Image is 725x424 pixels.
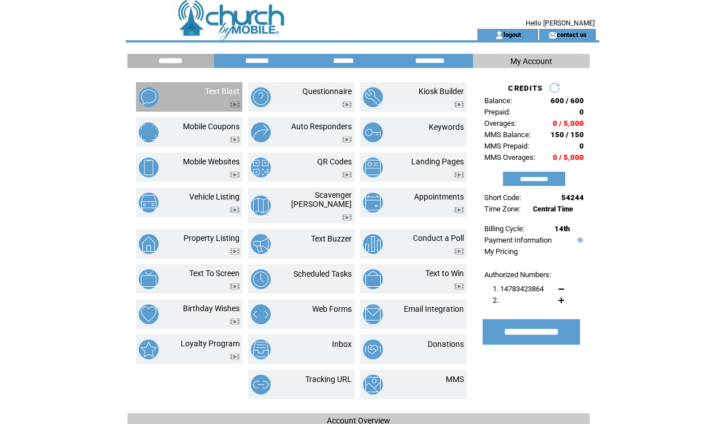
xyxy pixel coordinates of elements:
[551,130,584,139] span: 150 / 150
[484,236,552,244] a: Payment Information
[484,193,521,202] span: Short Code:
[553,119,584,128] span: 0 / 5,000
[454,207,464,213] img: video.png
[342,214,352,221] img: video.png
[230,137,240,143] img: video.png
[230,248,240,255] img: video.png
[139,234,159,254] img: property-listing.png
[579,142,584,150] span: 0
[251,87,271,107] img: questionnaire.png
[305,375,352,384] a: Tracking URL
[446,375,464,384] a: MMS
[404,304,464,313] a: Email Integration
[493,285,544,293] span: 1. 14783423864
[363,375,383,395] img: mms.png
[484,142,529,150] span: MMS Prepaid:
[561,193,584,202] span: 54244
[251,304,271,324] img: web-forms.png
[230,172,240,178] img: video.png
[189,192,240,201] a: Vehicle Listing
[139,122,159,142] img: mobile-coupons.png
[504,31,521,38] a: logout
[291,190,352,209] a: Scavenger [PERSON_NAME]
[579,108,584,116] span: 0
[484,119,517,128] span: Overages:
[183,304,240,313] a: Birthday Wishes
[526,19,595,27] span: Hello [PERSON_NAME]
[139,87,159,107] img: text-blast.png
[139,193,159,213] img: vehicle-listing.png
[139,269,159,289] img: text-to-screen.png
[495,31,504,40] img: account_icon.gif
[557,31,587,38] a: contact us
[291,122,352,131] a: Auto Responders
[363,158,383,177] img: landing-pages.png
[332,340,352,349] a: Inbox
[139,340,159,359] img: loyalty-program.png
[184,234,240,243] a: Property Listing
[363,304,383,324] img: email-integration.png
[454,101,464,108] img: video.png
[311,234,352,243] a: Text Buzzer
[484,205,521,213] span: Time Zone:
[317,157,352,166] a: QR Codes
[484,224,524,233] span: Billing Cycle:
[508,84,543,92] span: CREDITS
[484,96,512,105] span: Balance:
[429,122,464,132] a: Keywords
[139,304,159,324] img: birthday-wishes.png
[363,193,383,213] img: appointments.png
[533,205,573,213] span: Central Time
[484,108,510,116] span: Prepaid:
[293,269,352,278] a: Scheduled Tasks
[251,158,271,177] img: qr-codes.png
[551,96,584,105] span: 600 / 600
[251,122,271,142] img: auto-responders.png
[363,87,383,107] img: kiosk-builder.png
[363,122,383,142] img: keywords.png
[548,31,557,40] img: contact_us_icon.gif
[312,304,352,313] a: Web Forms
[555,224,570,233] span: 14th
[342,137,352,143] img: video.png
[230,207,240,213] img: video.png
[342,172,352,178] img: video.png
[230,354,240,360] img: video.png
[183,157,240,166] a: Mobile Websites
[413,234,464,243] a: Conduct a Poll
[428,340,464,349] a: Donations
[575,238,583,243] img: help.gif
[484,153,535,162] span: MMS Overages:
[251,269,271,289] img: scheduled-tasks.png
[189,269,240,278] a: Text To Screen
[363,234,383,254] img: conduct-a-poll.png
[251,234,271,254] img: text-buzzer.png
[425,269,464,278] a: Text to Win
[251,340,271,359] img: inbox.png
[205,87,240,96] a: Text Blast
[181,339,240,348] a: Loyalty Program
[419,87,464,96] a: Kiosk Builder
[454,172,464,178] img: video.png
[251,375,271,395] img: tracking-url.png
[183,122,240,131] a: Mobile Coupons
[411,157,464,166] a: Landing Pages
[493,296,498,304] span: 2.
[230,101,240,108] img: video.png
[302,87,352,96] a: Questionnaire
[342,101,352,108] img: video.png
[484,130,531,139] span: MMS Balance:
[484,247,518,256] a: My Pricing
[230,319,240,325] img: video.png
[363,340,383,359] img: donations.png
[414,192,464,201] a: Appointments
[553,153,584,162] span: 0 / 5,000
[230,283,240,290] img: video.png
[510,57,552,66] span: My Account
[251,196,271,215] img: scavenger-hunt.png
[454,248,464,255] img: video.png
[363,269,383,289] img: text-to-win.png
[139,158,159,177] img: mobile-websites.png
[484,270,551,279] span: Authorized Numbers:
[454,283,464,290] img: video.png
